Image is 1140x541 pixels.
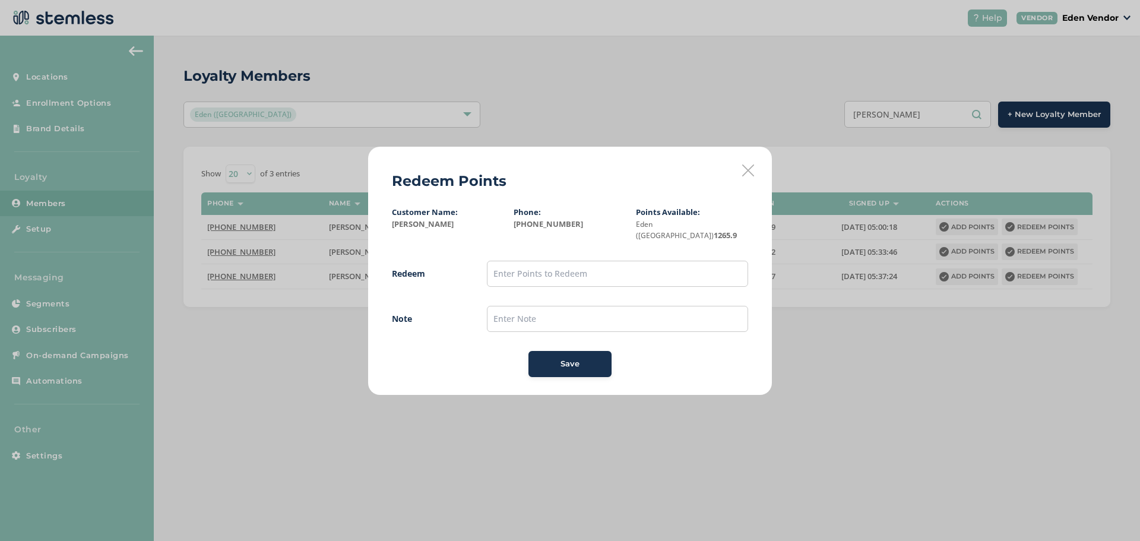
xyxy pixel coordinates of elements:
[487,306,748,332] input: Enter Note
[392,267,463,280] label: Redeem
[1081,484,1140,541] iframe: Chat Widget
[392,207,458,217] label: Customer Name:
[636,207,700,217] label: Points Available:
[392,170,506,192] h2: Redeem Points
[392,312,463,325] label: Note
[528,351,612,377] button: Save
[560,358,579,370] span: Save
[514,207,541,217] label: Phone:
[392,219,504,230] label: [PERSON_NAME]
[514,219,626,230] label: [PHONE_NUMBER]
[487,261,748,287] input: Enter Points to Redeem
[636,219,748,242] label: 1265.9
[636,219,714,241] small: Eden ([GEOGRAPHIC_DATA])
